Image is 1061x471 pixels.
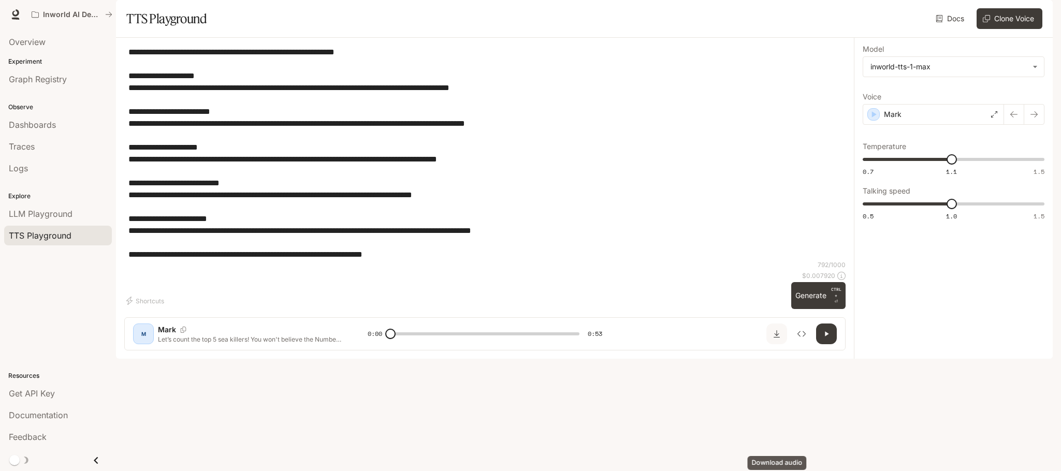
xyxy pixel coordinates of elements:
div: inworld-tts-1-max [863,57,1044,77]
p: Talking speed [863,187,910,195]
span: 0.5 [863,212,874,220]
p: Inworld AI Demos [43,10,101,19]
h1: TTS Playground [126,8,207,29]
button: Inspect [791,323,812,344]
button: Clone Voice [977,8,1042,29]
button: Download audio [766,323,787,344]
span: 1.5 [1034,212,1044,220]
p: ⏎ [831,286,841,305]
button: GenerateCTRL +⏎ [791,282,846,309]
p: CTRL + [831,286,841,299]
a: Docs [934,8,968,29]
span: 0:53 [588,329,602,339]
span: 0:00 [368,329,382,339]
p: $ 0.007920 [802,271,835,280]
p: Model [863,46,884,53]
p: Mark [158,325,176,335]
button: All workspaces [27,4,117,25]
button: Copy Voice ID [176,327,191,333]
span: 1.5 [1034,167,1044,176]
span: 1.1 [946,167,957,176]
p: Mark [884,109,902,120]
span: 1.0 [946,212,957,220]
p: Temperature [863,143,906,150]
span: 0.7 [863,167,874,176]
div: M [135,326,152,342]
p: 792 / 1000 [818,260,846,269]
div: inworld-tts-1-max [870,62,1027,72]
button: Shortcuts [124,292,168,309]
div: Download audio [748,456,807,470]
p: Let’s count the top 5 sea killers! You won't believe the Number 1. Number 5 - [GEOGRAPHIC_DATA] E... [158,335,343,344]
p: Voice [863,93,881,100]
